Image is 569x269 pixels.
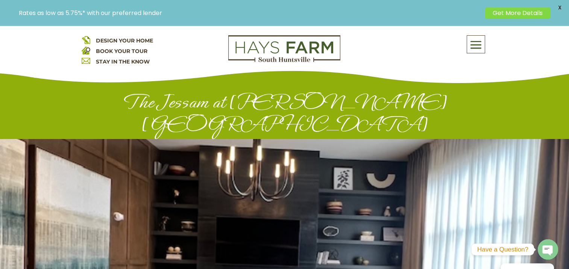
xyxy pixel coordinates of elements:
p: Rates as low as 5.75%* with our preferred lender [19,9,481,17]
img: Logo [228,35,340,62]
a: DESIGN YOUR HOME [96,37,153,44]
a: hays farm homes huntsville development [228,57,340,64]
a: STAY IN THE KNOW [96,58,150,65]
h1: The Jessam at [PERSON_NAME][GEOGRAPHIC_DATA] [82,91,488,139]
img: book your home tour [82,46,90,54]
a: Get More Details [485,8,550,18]
span: X [554,2,565,13]
a: BOOK YOUR TOUR [96,48,147,54]
img: design your home [82,35,90,44]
